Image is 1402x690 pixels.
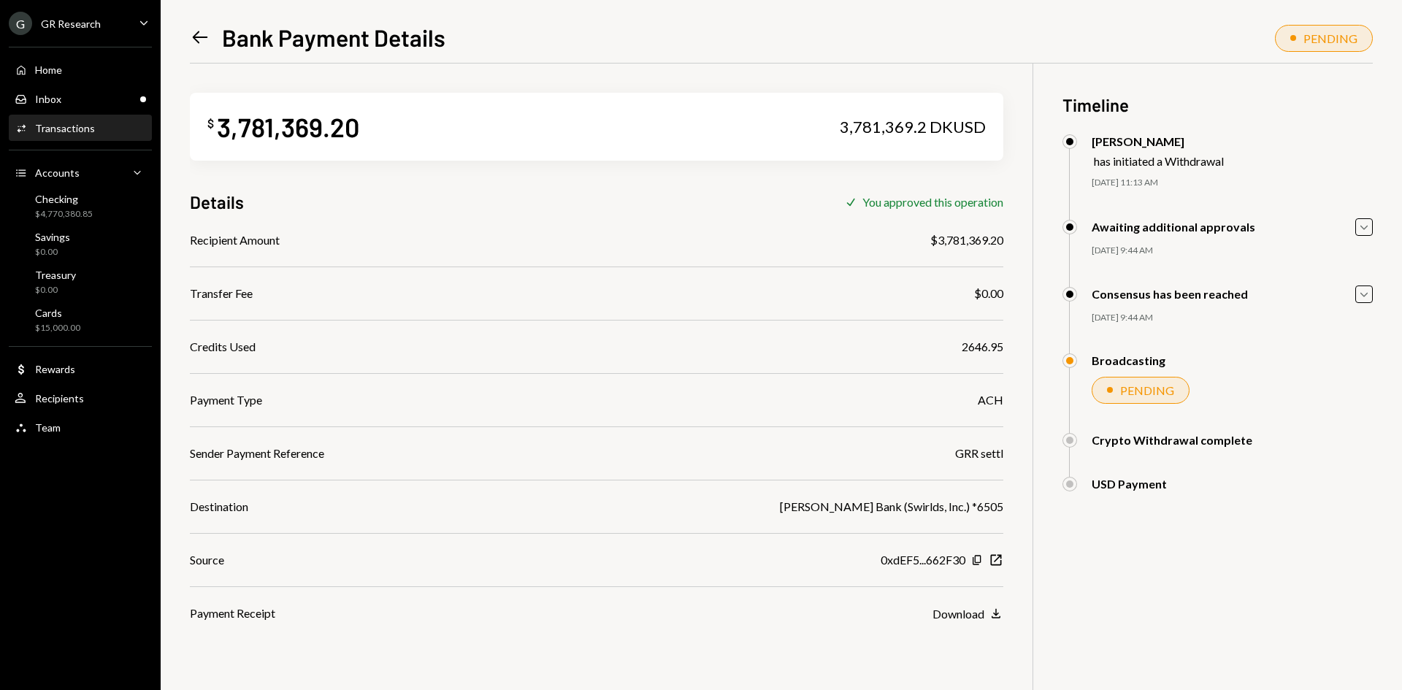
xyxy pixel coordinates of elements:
a: Checking$4,770,380.85 [9,188,152,223]
div: PENDING [1120,383,1174,397]
div: [DATE] 9:44 AM [1092,312,1373,324]
div: 3,781,369.20 [217,110,359,143]
div: Checking [35,193,93,205]
div: Cards [35,307,80,319]
div: GR Research [41,18,101,30]
a: Team [9,414,152,440]
div: [PERSON_NAME] Bank (Swirlds, Inc.) *6505 [780,498,1003,515]
div: Transfer Fee [190,285,253,302]
a: Transactions [9,115,152,141]
div: $3,781,369.20 [930,231,1003,249]
div: Consensus has been reached [1092,287,1248,301]
h3: Timeline [1062,93,1373,117]
div: 0xdEF5...662F30 [881,551,965,569]
div: 2646.95 [962,338,1003,356]
div: $0.00 [35,284,76,296]
div: USD Payment [1092,477,1167,491]
div: $ [207,116,214,131]
div: Team [35,421,61,434]
a: Cards$15,000.00 [9,302,152,337]
div: [DATE] 9:44 AM [1092,245,1373,257]
div: Recipient Amount [190,231,280,249]
h1: Bank Payment Details [222,23,445,52]
div: Broadcasting [1092,353,1165,367]
div: You approved this operation [862,195,1003,209]
h3: Details [190,190,244,214]
a: Rewards [9,356,152,382]
div: Accounts [35,166,80,179]
div: Transactions [35,122,95,134]
div: Home [35,64,62,76]
div: Treasury [35,269,76,281]
a: Home [9,56,152,83]
div: Awaiting additional approvals [1092,220,1255,234]
div: Rewards [35,363,75,375]
div: $0.00 [35,246,70,258]
div: Payment Receipt [190,605,275,622]
div: Destination [190,498,248,515]
div: Crypto Withdrawal complete [1092,433,1252,447]
div: has initiated a Withdrawal [1094,154,1224,168]
div: [DATE] 11:13 AM [1092,177,1373,189]
div: $4,770,380.85 [35,208,93,221]
a: Accounts [9,159,152,185]
div: Inbox [35,93,61,105]
div: G [9,12,32,35]
div: Payment Type [190,391,262,409]
a: Treasury$0.00 [9,264,152,299]
div: Savings [35,231,70,243]
div: GRR settl [955,445,1003,462]
div: Source [190,551,224,569]
div: PENDING [1303,31,1357,45]
button: Download [932,606,1003,622]
div: $0.00 [974,285,1003,302]
div: Credits Used [190,338,256,356]
div: ACH [978,391,1003,409]
div: 3,781,369.2 DKUSD [840,117,986,137]
div: Recipients [35,392,84,405]
a: Inbox [9,85,152,112]
div: $15,000.00 [35,322,80,334]
a: Savings$0.00 [9,226,152,261]
div: [PERSON_NAME] [1092,134,1224,148]
div: Sender Payment Reference [190,445,324,462]
div: Download [932,607,984,621]
a: Recipients [9,385,152,411]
